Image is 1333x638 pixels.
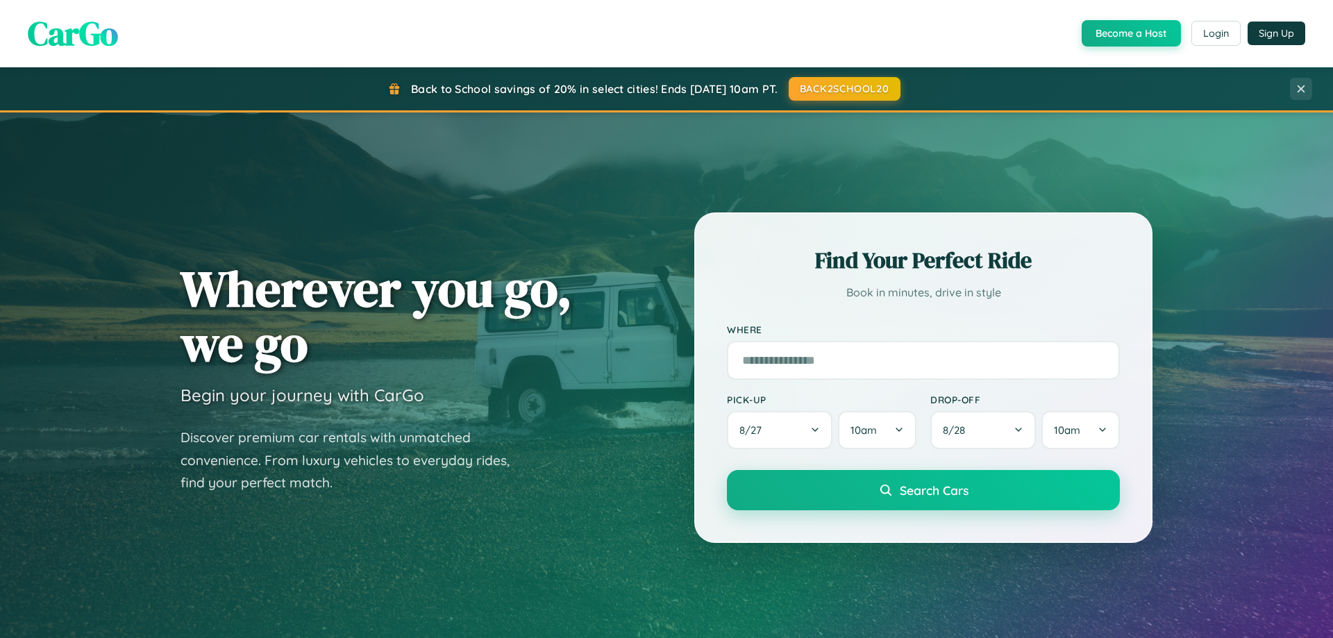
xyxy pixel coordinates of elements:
button: Sign Up [1248,22,1305,45]
button: Search Cars [727,470,1120,510]
button: Login [1191,21,1241,46]
span: Search Cars [900,482,969,498]
label: Pick-up [727,394,916,405]
h2: Find Your Perfect Ride [727,245,1120,276]
button: 8/27 [727,411,832,449]
h1: Wherever you go, we go [181,261,572,371]
span: 8 / 28 [943,423,972,437]
label: Where [727,324,1120,335]
button: 10am [838,411,916,449]
span: CarGo [28,10,118,56]
p: Discover premium car rentals with unmatched convenience. From luxury vehicles to everyday rides, ... [181,426,528,494]
span: 10am [1054,423,1080,437]
button: 8/28 [930,411,1036,449]
span: 8 / 27 [739,423,769,437]
h3: Begin your journey with CarGo [181,385,424,405]
p: Book in minutes, drive in style [727,283,1120,303]
button: BACK2SCHOOL20 [789,77,900,101]
label: Drop-off [930,394,1120,405]
button: 10am [1041,411,1120,449]
span: 10am [850,423,877,437]
button: Become a Host [1082,20,1181,47]
span: Back to School savings of 20% in select cities! Ends [DATE] 10am PT. [411,82,778,96]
